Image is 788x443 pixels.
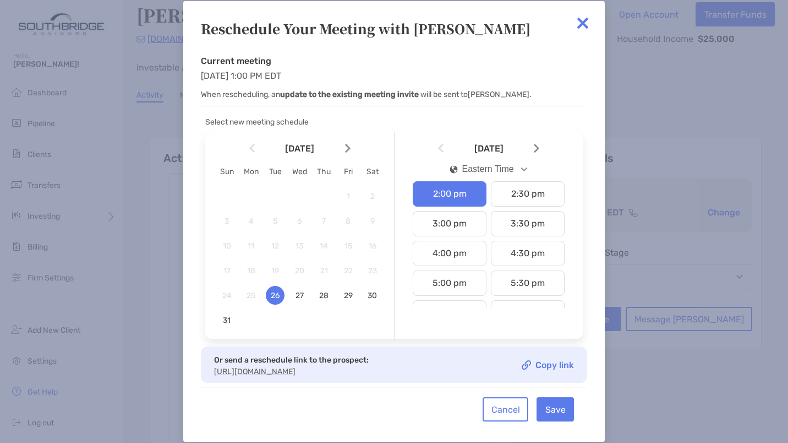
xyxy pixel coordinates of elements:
div: Wed [287,167,311,176]
span: 6 [290,217,309,226]
span: 2 [363,192,382,201]
div: 4:00 pm [413,241,486,266]
p: Or send a reschedule link to the prospect: [214,353,369,367]
div: Thu [312,167,336,176]
span: 22 [339,266,358,275]
div: [DATE] 1:00 PM EDT [201,56,587,106]
div: 3:30 pm [491,211,565,236]
div: Mon [239,167,263,176]
span: 12 [266,241,284,251]
span: 5 [266,217,284,226]
span: 23 [363,266,382,275]
img: Open dropdown arrow [521,168,528,171]
div: Sat [360,167,385,176]
img: Arrow icon [249,144,255,153]
img: Arrow icon [345,144,351,153]
span: 13 [290,241,309,251]
span: 21 [315,266,333,275]
span: 16 [363,241,382,251]
button: iconEastern Time [441,156,537,182]
span: 29 [339,291,358,300]
b: update to the existing meeting invite [280,90,419,99]
span: 4 [242,217,260,226]
div: 6:30 pm [491,300,565,326]
h4: Current meeting [201,56,587,66]
span: [DATE] [257,144,343,153]
div: 2:00 pm [413,181,486,207]
span: 26 [266,291,284,300]
button: Cancel [483,397,528,422]
button: Save [537,397,574,422]
span: 25 [242,291,260,300]
span: 14 [315,241,333,251]
p: When rescheduling, an will be sent to [PERSON_NAME] . [201,88,587,101]
div: Sun [215,167,239,176]
span: 3 [217,217,236,226]
div: Fri [336,167,360,176]
span: 30 [363,291,382,300]
img: Arrow icon [438,144,444,153]
span: Select new meeting schedule [205,117,309,127]
span: 20 [290,266,309,275]
div: Eastern Time [450,164,514,174]
img: icon [450,165,458,174]
div: 5:30 pm [491,271,565,296]
span: 1 [339,192,358,201]
span: 28 [315,291,333,300]
span: [DATE] [446,144,532,153]
span: 17 [217,266,236,275]
img: Copy link icon [522,360,531,370]
span: 9 [363,217,382,226]
div: 3:00 pm [413,211,486,236]
div: 5:00 pm [413,271,486,296]
span: 10 [217,241,236,251]
div: Reschedule Your Meeting with [PERSON_NAME] [201,19,587,38]
span: 18 [242,266,260,275]
div: 2:30 pm [491,181,565,207]
img: close modal icon [572,12,594,34]
span: 7 [315,217,333,226]
span: 24 [217,291,236,300]
div: Tue [263,167,287,176]
div: 6:00 pm [413,300,486,326]
span: 11 [242,241,260,251]
span: 31 [217,316,236,325]
div: 4:30 pm [491,241,565,266]
span: 15 [339,241,358,251]
a: Copy link [522,360,574,370]
span: 27 [290,291,309,300]
span: 19 [266,266,284,275]
img: Arrow icon [534,144,539,153]
span: 8 [339,217,358,226]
